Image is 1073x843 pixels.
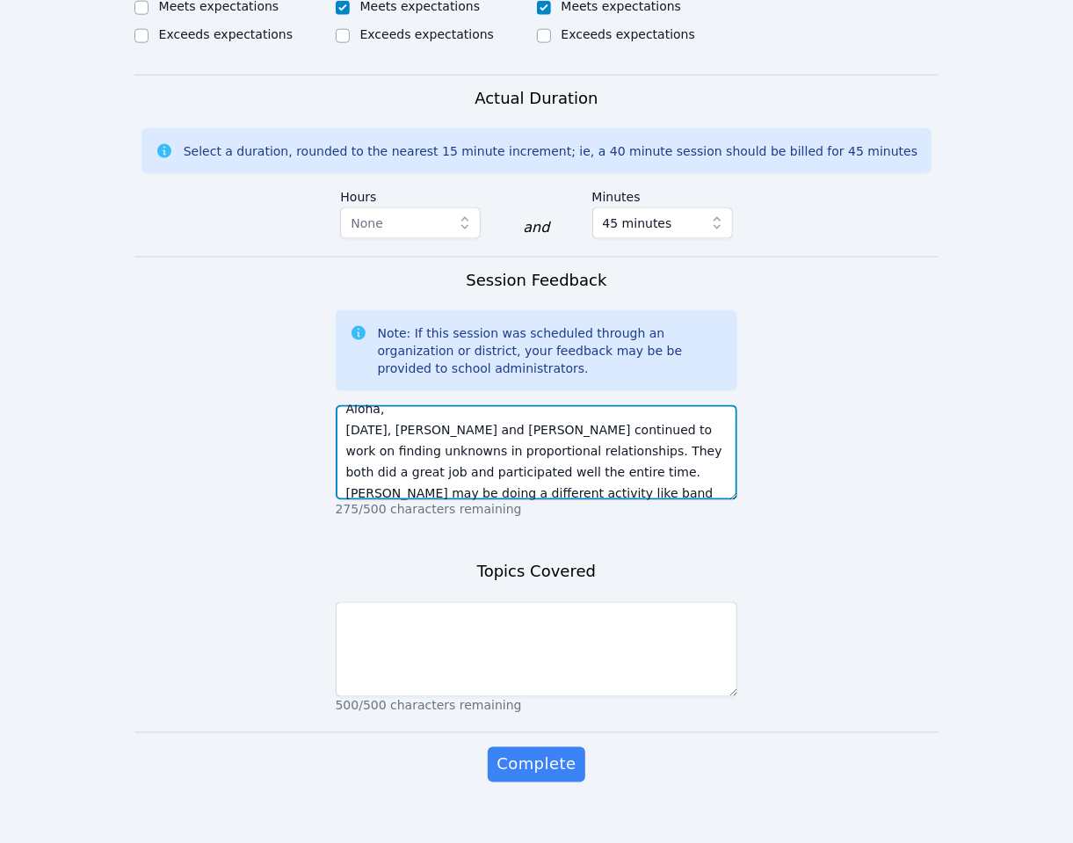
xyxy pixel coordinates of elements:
[477,560,596,585] h3: Topics Covered
[523,217,549,238] div: and
[562,27,695,41] label: Exceeds expectations
[497,752,576,777] span: Complete
[159,27,293,41] label: Exceeds expectations
[336,697,738,715] p: 500/500 characters remaining
[360,27,494,41] label: Exceeds expectations
[466,268,606,293] h3: Session Feedback
[488,747,584,782] button: Complete
[475,86,598,111] h3: Actual Duration
[592,181,733,207] label: Minutes
[336,500,738,518] p: 275/500 characters remaining
[378,324,724,377] div: Note: If this session was scheduled through an organization or district, your feedback may be be ...
[592,207,733,239] button: 45 minutes
[336,405,738,500] textarea: Aloha, [DATE], [PERSON_NAME] and [PERSON_NAME] continued to work on finding unknowns in proportio...
[340,207,481,239] button: None
[603,213,672,234] span: 45 minutes
[351,216,383,230] span: None
[184,142,917,160] div: Select a duration, rounded to the nearest 15 minute increment; ie, a 40 minute session should be ...
[340,181,481,207] label: Hours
